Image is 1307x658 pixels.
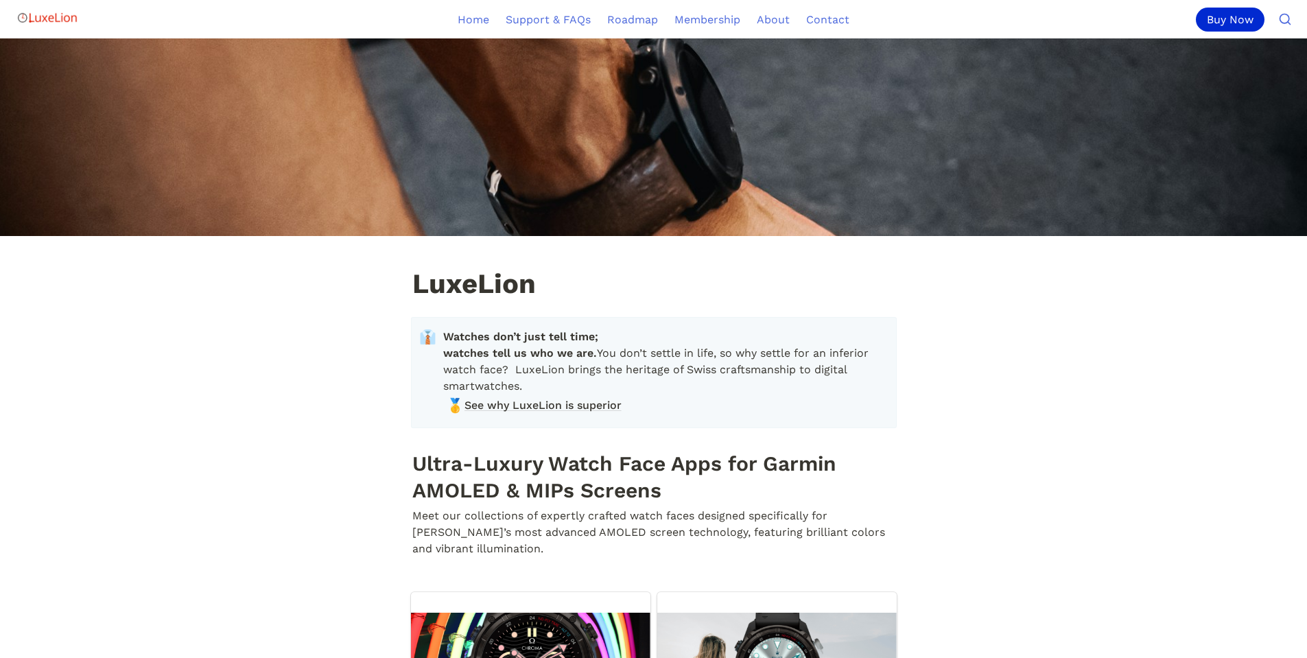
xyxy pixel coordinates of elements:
[447,397,460,411] span: 🥇
[443,330,602,360] strong: Watches don’t just tell time; watches tell us who we are.
[443,395,885,416] a: 🥇See why LuxeLion is superior
[464,397,622,414] span: See why LuxeLion is superior
[411,506,897,559] p: Meet our collections of expertly crafted watch faces designed specifically for [PERSON_NAME]’s mo...
[419,329,436,345] span: 👔
[16,4,78,32] img: Logo
[1196,8,1264,32] div: Buy Now
[411,269,897,302] h1: LuxeLion
[443,329,885,395] span: You don’t settle in life, so why settle for an inferior watch face? LuxeLion brings the heritage ...
[1196,8,1270,32] a: Buy Now
[411,448,897,506] h1: Ultra-Luxury Watch Face Apps for Garmin AMOLED & MIPs Screens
